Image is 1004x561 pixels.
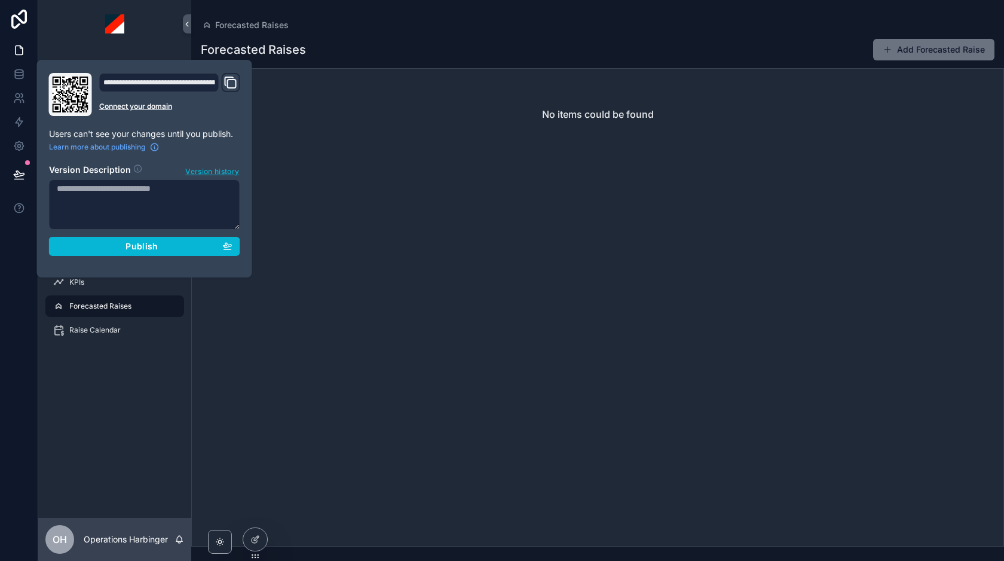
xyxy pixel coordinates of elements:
[201,19,289,31] a: Forecasted Raises
[105,14,124,33] img: App logo
[185,164,239,176] span: Version history
[49,128,240,140] p: Users can't see your changes until you publish.
[49,142,160,152] a: Learn more about publishing
[125,241,158,252] span: Publish
[69,325,121,335] span: Raise Calendar
[49,237,240,256] button: Publish
[99,102,240,111] a: Connect your domain
[201,41,306,58] h1: Forecasted Raises
[45,56,184,78] a: Team Member Profiles
[873,39,994,60] button: Add Forecasted Raise
[45,319,184,341] a: Raise Calendar
[45,272,184,293] a: KPIs
[542,107,654,121] h2: No items could be found
[45,295,184,317] a: Forecasted Raises
[49,164,131,177] h2: Version Description
[185,164,240,177] button: Version history
[49,142,145,152] span: Learn more about publishing
[69,278,84,287] span: KPIs
[38,48,191,356] div: scrollable content
[215,19,289,31] span: Forecasted Raises
[69,301,131,311] span: Forecasted Raises
[99,73,240,116] div: Domain and Custom Link
[53,532,67,547] span: OH
[84,533,168,545] p: Operations Harbinger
